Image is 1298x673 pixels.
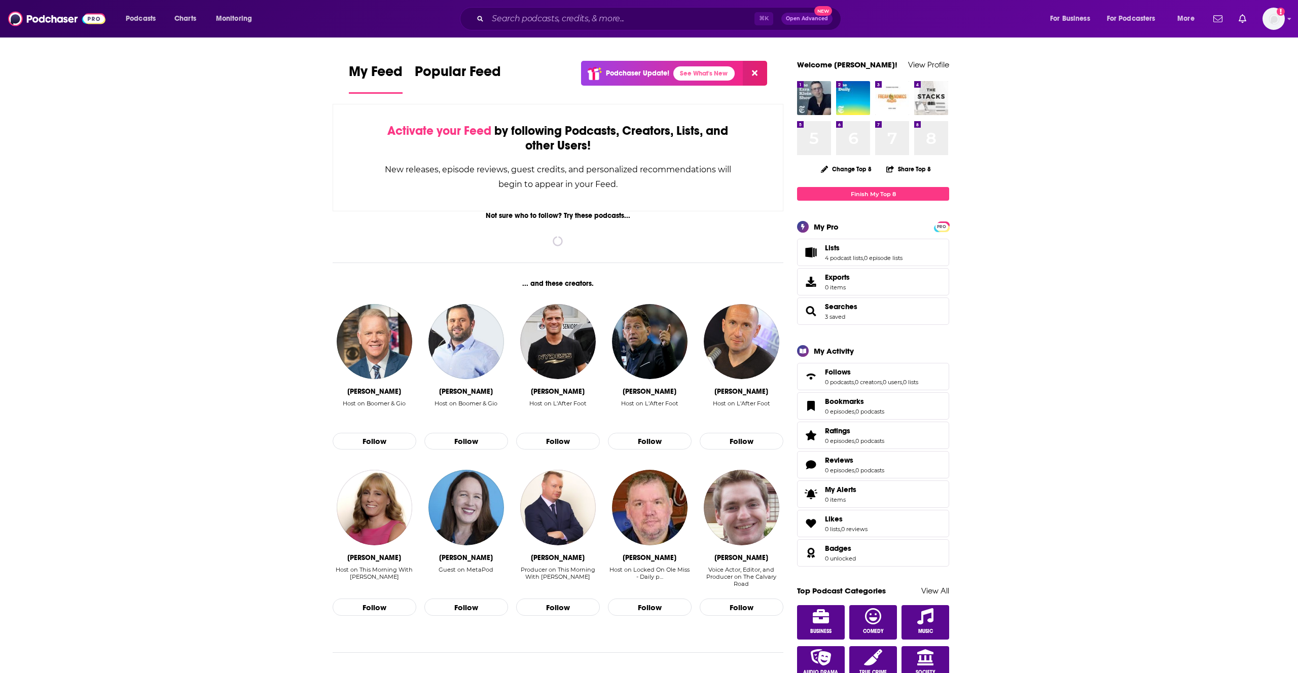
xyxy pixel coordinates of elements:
[1170,11,1207,27] button: open menu
[1107,12,1156,26] span: For Podcasters
[713,400,770,407] div: Host on L'After Foot
[914,81,948,115] img: The Stacks
[882,379,883,386] span: ,
[883,379,902,386] a: 0 users
[825,254,863,261] a: 4 podcast lists
[825,302,857,311] a: Searches
[810,628,832,634] span: Business
[797,510,949,537] span: Likes
[424,433,508,450] button: Follow
[439,566,493,573] div: Guest on MetaPod
[415,63,501,94] a: Popular Feed
[815,163,878,175] button: Change Top 8
[428,304,503,379] img: Gregg Giannotti
[921,586,949,595] a: View All
[825,367,851,377] span: Follows
[797,268,949,295] a: Exports
[814,222,839,232] div: My Pro
[415,63,501,86] span: Popular Feed
[168,11,202,27] a: Charts
[700,566,783,588] div: Voice Actor, Editor, and Producer on The Calvary Road
[825,284,850,291] span: 0 items
[337,304,412,379] a: Boomer Esiason
[608,566,692,580] div: Host on Locked On Ole Miss - Daily p…
[825,273,850,282] span: Exports
[333,566,416,588] div: Host on This Morning With Gordon Deal
[825,467,854,474] a: 0 episodes
[516,433,600,450] button: Follow
[855,437,884,444] a: 0 podcasts
[347,387,401,396] div: Boomer Esiason
[119,11,169,27] button: open menu
[854,408,855,415] span: ,
[902,605,949,640] a: Music
[825,555,856,562] a: 0 unlocked
[781,13,833,25] button: Open AdvancedNew
[825,426,850,435] span: Ratings
[126,12,156,26] span: Podcasts
[1043,11,1103,27] button: open menu
[825,496,856,503] span: 0 items
[825,544,851,553] span: Badges
[903,379,918,386] a: 0 lists
[349,63,403,86] span: My Feed
[608,599,692,616] button: Follow
[608,566,692,588] div: Host on Locked On Ole Miss - Daily p…
[621,400,678,407] div: Host on L'After Foot
[673,66,735,81] a: See What's New
[801,428,821,442] a: Ratings
[349,63,403,94] a: My Feed
[333,211,783,220] div: Not sure who to follow? Try these podcasts...
[174,12,196,26] span: Charts
[612,470,687,545] a: Steven Willis
[439,553,493,562] div: Tara Boyle
[606,69,669,78] p: Podchaser Update!
[488,11,754,27] input: Search podcasts, credits, & more...
[8,9,105,28] img: Podchaser - Follow, Share and Rate Podcasts
[825,526,840,533] a: 0 lists
[797,60,897,69] a: Welcome [PERSON_NAME]!
[754,12,773,25] span: ⌘ K
[333,599,416,616] button: Follow
[612,304,687,379] img: Daniel Riolo
[886,159,931,179] button: Share Top 8
[849,605,897,640] a: Comedy
[387,123,491,138] span: Activate your Feed
[520,304,595,379] img: Jerome Rothen
[875,81,909,115] img: Freakonomics Radio
[1263,8,1285,30] span: Logged in as LaurenSWPR
[337,470,412,545] img: Jennifer Kushinka
[836,81,870,115] img: The Daily
[854,437,855,444] span: ,
[1277,8,1285,16] svg: Add a profile image
[855,408,884,415] a: 0 podcasts
[714,553,768,562] div: Daniel Cuneo
[863,254,864,261] span: ,
[704,304,779,379] img: Gilbert Brisbois
[1235,10,1250,27] a: Show notifications dropdown
[797,451,949,478] span: Reviews
[700,433,783,450] button: Follow
[797,422,949,449] span: Ratings
[343,400,406,422] div: Host on Boomer & Gio
[825,514,868,524] a: Likes
[854,379,855,386] span: ,
[343,400,406,407] div: Host on Boomer & Gio
[825,544,856,553] a: Badges
[797,605,845,640] a: Business
[814,6,833,16] span: New
[1050,12,1090,26] span: For Business
[797,480,949,508] a: My Alerts
[863,628,884,634] span: Comedy
[797,81,831,115] img: The Ezra Klein Show
[801,546,821,560] a: Badges
[209,11,265,27] button: open menu
[801,245,821,259] a: Lists
[529,400,587,407] div: Host on L'After Foot
[825,243,903,252] a: Lists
